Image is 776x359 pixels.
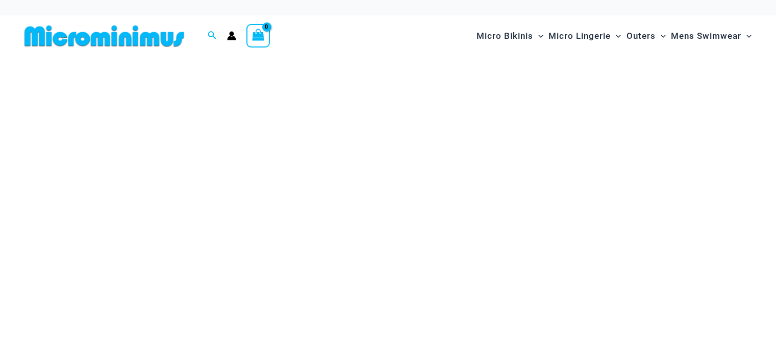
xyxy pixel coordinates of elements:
[656,23,666,49] span: Menu Toggle
[246,24,270,47] a: View Shopping Cart, empty
[668,20,754,52] a: Mens SwimwearMenu ToggleMenu Toggle
[741,23,752,49] span: Menu Toggle
[20,25,188,47] img: MM SHOP LOGO FLAT
[627,23,656,49] span: Outers
[472,19,756,53] nav: Site Navigation
[548,23,611,49] span: Micro Lingerie
[611,23,621,49] span: Menu Toggle
[227,31,236,40] a: Account icon link
[208,30,217,42] a: Search icon link
[671,23,741,49] span: Mens Swimwear
[477,23,533,49] span: Micro Bikinis
[533,23,543,49] span: Menu Toggle
[624,20,668,52] a: OutersMenu ToggleMenu Toggle
[546,20,623,52] a: Micro LingerieMenu ToggleMenu Toggle
[474,20,546,52] a: Micro BikinisMenu ToggleMenu Toggle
